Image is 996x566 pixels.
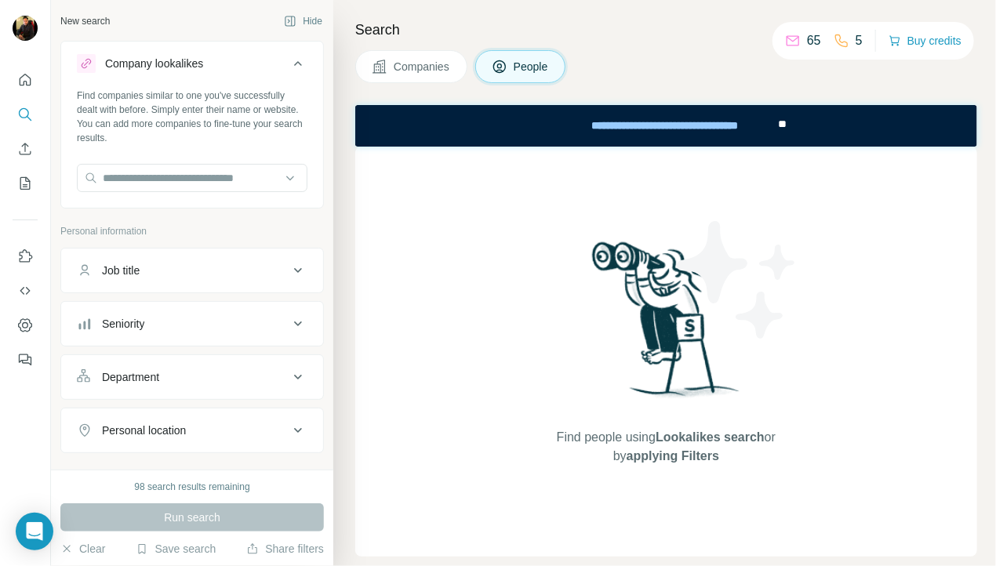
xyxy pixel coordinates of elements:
[627,449,719,463] span: applying Filters
[77,89,307,145] div: Find companies similar to one you've successfully dealt with before. Simply enter their name or w...
[246,541,324,557] button: Share filters
[889,30,961,52] button: Buy credits
[540,428,791,466] span: Find people using or by
[355,105,977,147] iframe: Banner
[13,100,38,129] button: Search
[61,412,323,449] button: Personal location
[61,45,323,89] button: Company lookalikes
[667,209,808,350] img: Surfe Illustration - Stars
[514,59,550,74] span: People
[807,31,821,50] p: 65
[60,541,105,557] button: Clear
[134,480,249,494] div: 98 search results remaining
[13,311,38,339] button: Dashboard
[13,242,38,270] button: Use Surfe on LinkedIn
[105,56,203,71] div: Company lookalikes
[13,169,38,198] button: My lists
[102,369,159,385] div: Department
[102,423,186,438] div: Personal location
[394,59,451,74] span: Companies
[13,16,38,41] img: Avatar
[13,66,38,94] button: Quick start
[16,513,53,550] div: Open Intercom Messenger
[60,224,324,238] p: Personal information
[102,263,140,278] div: Job title
[273,9,333,33] button: Hide
[13,135,38,163] button: Enrich CSV
[60,14,110,28] div: New search
[61,252,323,289] button: Job title
[856,31,863,50] p: 5
[585,238,748,412] img: Surfe Illustration - Woman searching with binoculars
[61,358,323,396] button: Department
[656,430,765,444] span: Lookalikes search
[61,305,323,343] button: Seniority
[13,277,38,305] button: Use Surfe API
[60,469,324,483] p: Company information
[355,19,977,41] h4: Search
[13,346,38,374] button: Feedback
[102,316,144,332] div: Seniority
[136,541,216,557] button: Save search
